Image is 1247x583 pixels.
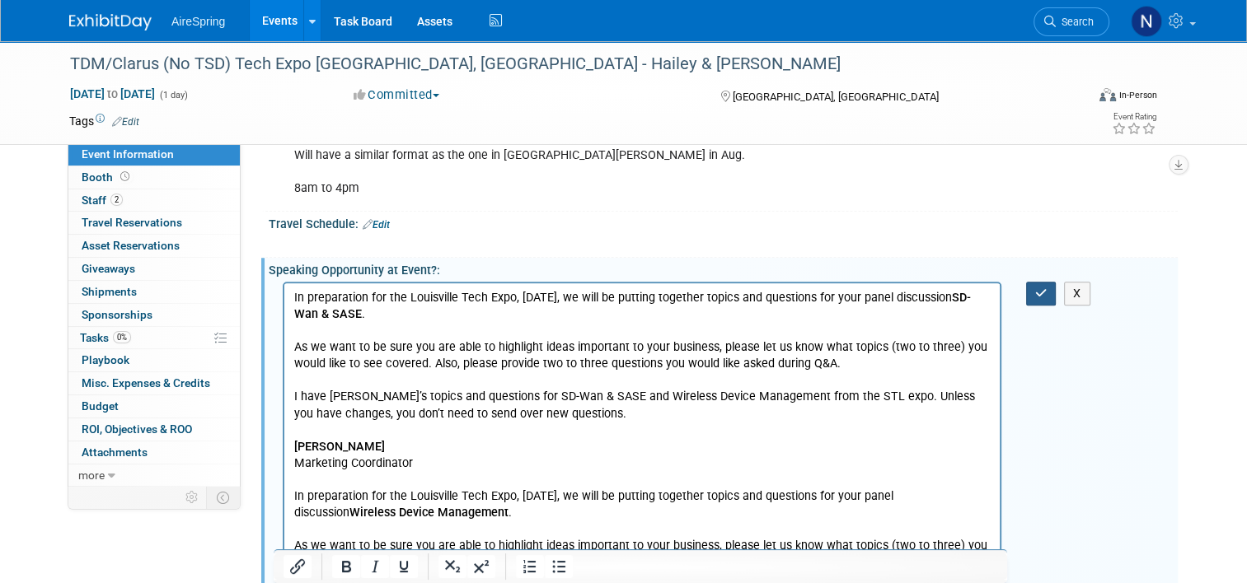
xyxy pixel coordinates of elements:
span: Giveaways [82,262,135,275]
a: Playbook [68,349,240,371]
button: Italic [361,555,389,578]
a: Misc. Expenses & Credits [68,372,240,394]
a: Tasks0% [68,327,240,349]
div: Travel Schedule: [269,212,1178,233]
button: Underline [390,555,418,578]
a: Staff2 [68,189,240,212]
span: Sponsorships [82,308,152,321]
span: Asset Reservations [82,239,180,252]
span: Search [1056,16,1094,28]
span: AireSpring [171,15,225,28]
span: Booth [82,170,133,184]
span: ROI, Objectives & ROO [82,422,192,436]
span: more [78,469,105,482]
a: Budget [68,395,240,417]
a: more [68,464,240,487]
span: Budget [82,399,119,413]
div: Event Rating [1112,113,1156,121]
div: TDM/Clarus (No TSD) Tech Expo [GEOGRAPHIC_DATA], [GEOGRAPHIC_DATA] - Hailey & [PERSON_NAME] [64,49,1065,79]
a: Search [1034,7,1109,36]
span: [GEOGRAPHIC_DATA], [GEOGRAPHIC_DATA] [733,91,939,103]
a: Giveaways [68,258,240,280]
a: Edit [363,219,390,231]
button: Subscript [438,555,466,578]
button: Insert/edit link [284,555,312,578]
span: 0% [113,331,131,343]
span: (1 day) [158,90,188,100]
span: Staff [82,194,123,207]
span: Attachments [82,445,148,459]
span: Event Information [82,147,174,161]
span: Booth not reserved yet [117,170,133,183]
button: Committed [348,86,446,104]
img: Format-Inperson.png [1099,88,1116,101]
span: 2 [110,194,123,206]
span: Shipments [82,285,137,298]
a: Event Information [68,143,240,166]
a: Booth [68,166,240,189]
div: In-Person [1118,89,1157,101]
span: to [105,87,120,100]
button: Bold [332,555,360,578]
td: Personalize Event Tab Strip [178,487,207,508]
button: X [1064,282,1090,305]
button: Bullet list [545,555,573,578]
div: Will have a similar format as the one in [GEOGRAPHIC_DATA][PERSON_NAME] in Aug. 8am to 4pm [283,139,1001,205]
span: Playbook [82,353,129,366]
a: Attachments [68,441,240,464]
div: Speaking Opportunity at Event?: [269,258,1178,278]
a: Sponsorships [68,304,240,326]
div: Event Format [996,86,1157,110]
span: Tasks [80,331,131,344]
a: Asset Reservations [68,235,240,257]
a: ROI, Objectives & ROO [68,418,240,441]
span: [DATE] [DATE] [69,86,156,101]
span: Travel Reservations [82,216,182,229]
span: Misc. Expenses & Credits [82,376,210,389]
button: Superscript [467,555,495,578]
a: Shipments [68,281,240,303]
img: Natalie Pyron [1131,6,1162,37]
a: Travel Reservations [68,212,240,234]
td: Tags [69,113,139,129]
button: Numbered list [516,555,544,578]
td: Toggle Event Tabs [207,487,241,508]
img: ExhibitDay [69,14,152,30]
a: Edit [112,116,139,128]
